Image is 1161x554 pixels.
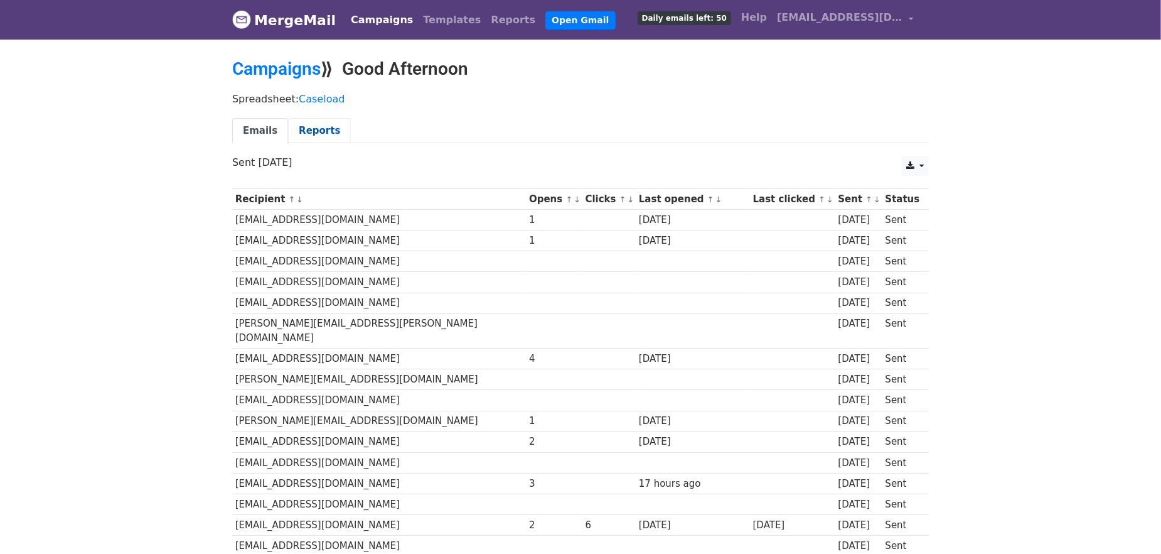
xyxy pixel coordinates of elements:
[838,275,880,290] div: [DATE]
[838,518,880,533] div: [DATE]
[882,494,923,514] td: Sent
[619,195,626,204] a: ↑
[838,477,880,491] div: [DATE]
[232,494,526,514] td: [EMAIL_ADDRESS][DOMAIN_NAME]
[232,10,251,29] img: MergeMail logo
[232,118,288,144] a: Emails
[232,293,526,313] td: [EMAIL_ADDRESS][DOMAIN_NAME]
[232,156,929,169] p: Sent [DATE]
[636,189,750,210] th: Last opened
[882,189,923,210] th: Status
[586,518,633,533] div: 6
[289,195,296,204] a: ↑
[838,254,880,269] div: [DATE]
[639,213,747,227] div: [DATE]
[232,231,526,251] td: [EMAIL_ADDRESS][DOMAIN_NAME]
[232,411,526,432] td: [PERSON_NAME][EMAIL_ADDRESS][DOMAIN_NAME]
[838,414,880,428] div: [DATE]
[232,92,929,106] p: Spreadsheet:
[1098,494,1161,554] iframe: Chat Widget
[838,393,880,408] div: [DATE]
[882,210,923,231] td: Sent
[296,195,303,204] a: ↓
[866,195,873,204] a: ↑
[715,195,722,204] a: ↓
[232,349,526,369] td: [EMAIL_ADDRESS][DOMAIN_NAME]
[639,352,747,366] div: [DATE]
[232,272,526,293] td: [EMAIL_ADDRESS][DOMAIN_NAME]
[638,11,731,25] span: Daily emails left: 50
[639,435,747,449] div: [DATE]
[838,352,880,366] div: [DATE]
[526,189,582,210] th: Opens
[232,473,526,494] td: [EMAIL_ADDRESS][DOMAIN_NAME]
[232,313,526,349] td: [PERSON_NAME][EMAIL_ADDRESS][PERSON_NAME][DOMAIN_NAME]
[882,349,923,369] td: Sent
[838,296,880,310] div: [DATE]
[639,234,747,248] div: [DATE]
[529,435,579,449] div: 2
[882,473,923,494] td: Sent
[639,477,747,491] div: 17 hours ago
[633,5,736,30] a: Daily emails left: 50
[838,435,880,449] div: [DATE]
[232,7,336,33] a: MergeMail
[346,8,418,33] a: Campaigns
[707,195,714,204] a: ↑
[566,195,573,204] a: ↑
[882,411,923,432] td: Sent
[827,195,833,204] a: ↓
[529,414,579,428] div: 1
[529,518,579,533] div: 2
[882,293,923,313] td: Sent
[639,518,747,533] div: [DATE]
[529,477,579,491] div: 3
[838,456,880,470] div: [DATE]
[819,195,826,204] a: ↑
[838,497,880,512] div: [DATE]
[777,10,902,25] span: [EMAIL_ADDRESS][DOMAIN_NAME]
[418,8,486,33] a: Templates
[838,372,880,387] div: [DATE]
[232,251,526,272] td: [EMAIL_ADDRESS][DOMAIN_NAME]
[545,11,615,30] a: Open Gmail
[582,189,636,210] th: Clicks
[232,432,526,452] td: [EMAIL_ADDRESS][DOMAIN_NAME]
[882,515,923,536] td: Sent
[882,251,923,272] td: Sent
[628,195,634,204] a: ↓
[232,210,526,231] td: [EMAIL_ADDRESS][DOMAIN_NAME]
[529,213,579,227] div: 1
[736,5,772,30] a: Help
[232,58,321,79] a: Campaigns
[838,234,880,248] div: [DATE]
[299,93,345,105] a: Caseload
[835,189,882,210] th: Sent
[232,452,526,473] td: [EMAIL_ADDRESS][DOMAIN_NAME]
[232,515,526,536] td: [EMAIL_ADDRESS][DOMAIN_NAME]
[882,452,923,473] td: Sent
[882,432,923,452] td: Sent
[639,414,747,428] div: [DATE]
[882,272,923,293] td: Sent
[232,390,526,411] td: [EMAIL_ADDRESS][DOMAIN_NAME]
[529,352,579,366] div: 4
[838,539,880,553] div: [DATE]
[838,213,880,227] div: [DATE]
[232,369,526,390] td: [PERSON_NAME][EMAIL_ADDRESS][DOMAIN_NAME]
[882,369,923,390] td: Sent
[232,189,526,210] th: Recipient
[750,189,835,210] th: Last clicked
[838,317,880,331] div: [DATE]
[529,234,579,248] div: 1
[574,195,580,204] a: ↓
[288,118,351,144] a: Reports
[874,195,880,204] a: ↓
[882,313,923,349] td: Sent
[753,518,832,533] div: [DATE]
[882,390,923,411] td: Sent
[232,58,929,80] h2: ⟫ Good Afternoon
[772,5,919,35] a: [EMAIL_ADDRESS][DOMAIN_NAME]
[486,8,541,33] a: Reports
